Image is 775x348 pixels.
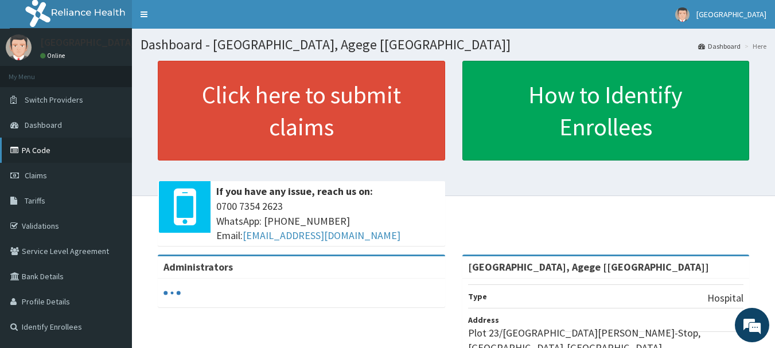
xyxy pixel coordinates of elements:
a: Dashboard [698,41,741,51]
img: d_794563401_company_1708531726252_794563401 [21,57,46,86]
svg: audio-loading [163,284,181,302]
b: Administrators [163,260,233,273]
span: Tariffs [25,195,45,206]
p: Hospital [707,291,743,306]
b: Address [468,315,499,325]
span: Dashboard [25,120,62,130]
textarea: Type your message and hit 'Enter' [6,229,219,269]
p: [GEOGRAPHIC_DATA] [40,37,135,48]
b: If you have any issue, reach us on: [216,185,373,198]
a: Click here to submit claims [158,61,445,161]
div: Chat with us now [60,64,193,79]
b: Type [468,291,487,302]
span: Switch Providers [25,95,83,105]
span: 0700 7354 2623 WhatsApp: [PHONE_NUMBER] Email: [216,199,439,243]
strong: [GEOGRAPHIC_DATA], Agege [[GEOGRAPHIC_DATA]] [468,260,709,273]
h1: Dashboard - [GEOGRAPHIC_DATA], Agege [[GEOGRAPHIC_DATA]] [141,37,766,52]
a: Online [40,52,68,60]
a: [EMAIL_ADDRESS][DOMAIN_NAME] [243,229,400,242]
span: Claims [25,170,47,181]
li: Here [742,41,766,51]
span: We're online! [67,102,158,218]
span: [GEOGRAPHIC_DATA] [696,9,766,19]
img: User Image [675,7,690,22]
div: Minimize live chat window [188,6,216,33]
img: User Image [6,34,32,60]
a: How to Identify Enrollees [462,61,750,161]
